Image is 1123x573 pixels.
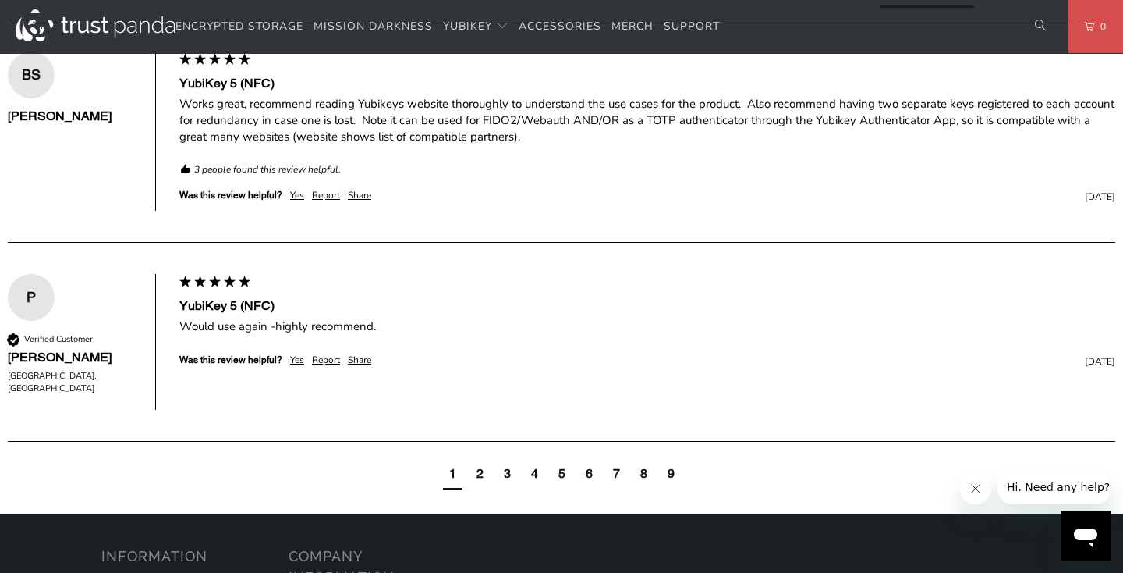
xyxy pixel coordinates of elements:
div: current page1 [443,461,462,490]
div: page7 [607,461,626,490]
div: page9 [668,465,675,482]
span: Accessories [519,19,601,34]
div: page9 [661,461,681,490]
div: Report [312,354,340,367]
div: Share [348,189,371,202]
div: BS [8,63,55,87]
div: [DATE] [379,355,1115,368]
img: Trust Panda Australia [16,9,175,41]
div: page3 [504,465,511,482]
div: Report [312,189,340,202]
div: page3 [498,461,517,490]
iframe: Button to launch messaging window [1061,511,1111,561]
span: Support [664,19,720,34]
div: Was this review helpful? [179,189,282,202]
div: page2 [476,465,484,482]
div: [PERSON_NAME] [8,349,140,366]
div: page8 [640,465,647,482]
div: Was this review helpful? [179,354,282,367]
div: 5 star rating [178,274,252,293]
div: Verified Customer [24,333,93,345]
div: [PERSON_NAME] [8,108,140,125]
span: YubiKey [443,19,492,34]
div: 5 star rating [178,52,252,70]
div: page5 [552,461,572,490]
div: page4 [531,465,538,482]
span: Encrypted Storage [175,19,303,34]
iframe: Close message [960,473,991,504]
div: YubiKey 5 (NFC) [179,297,1115,315]
span: Merch [611,19,654,34]
div: page1 [449,465,456,482]
div: YubiKey 5 (NFC) [179,75,1115,92]
div: P [8,286,55,309]
div: Share [348,354,371,367]
div: Yes [290,354,304,367]
a: Support [664,9,720,45]
div: page6 [579,461,599,490]
span: Mission Darkness [314,19,433,34]
span: 0 [1094,18,1107,35]
div: [GEOGRAPHIC_DATA], [GEOGRAPHIC_DATA] [8,370,140,394]
div: page6 [586,465,593,482]
a: Encrypted Storage [175,9,303,45]
div: page7 [613,465,620,482]
iframe: Message from company [997,470,1111,504]
a: Accessories [519,9,601,45]
div: page5 [558,465,565,482]
div: page2 [470,461,490,490]
a: Mission Darkness [314,9,433,45]
a: Merch [611,9,654,45]
div: page4 [525,461,544,490]
div: Yes [290,189,304,202]
div: Works great, recommend reading Yubikeys website thoroughly to understand the use cases for the pr... [179,96,1115,145]
div: [DATE] [379,190,1115,204]
nav: Translation missing: en.navigation.header.main_nav [175,9,720,45]
em: 3 people found this review helpful. [194,163,341,176]
div: page8 [634,461,654,490]
summary: YubiKey [443,9,508,45]
div: Would use again -highly recommend. [179,319,1115,335]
